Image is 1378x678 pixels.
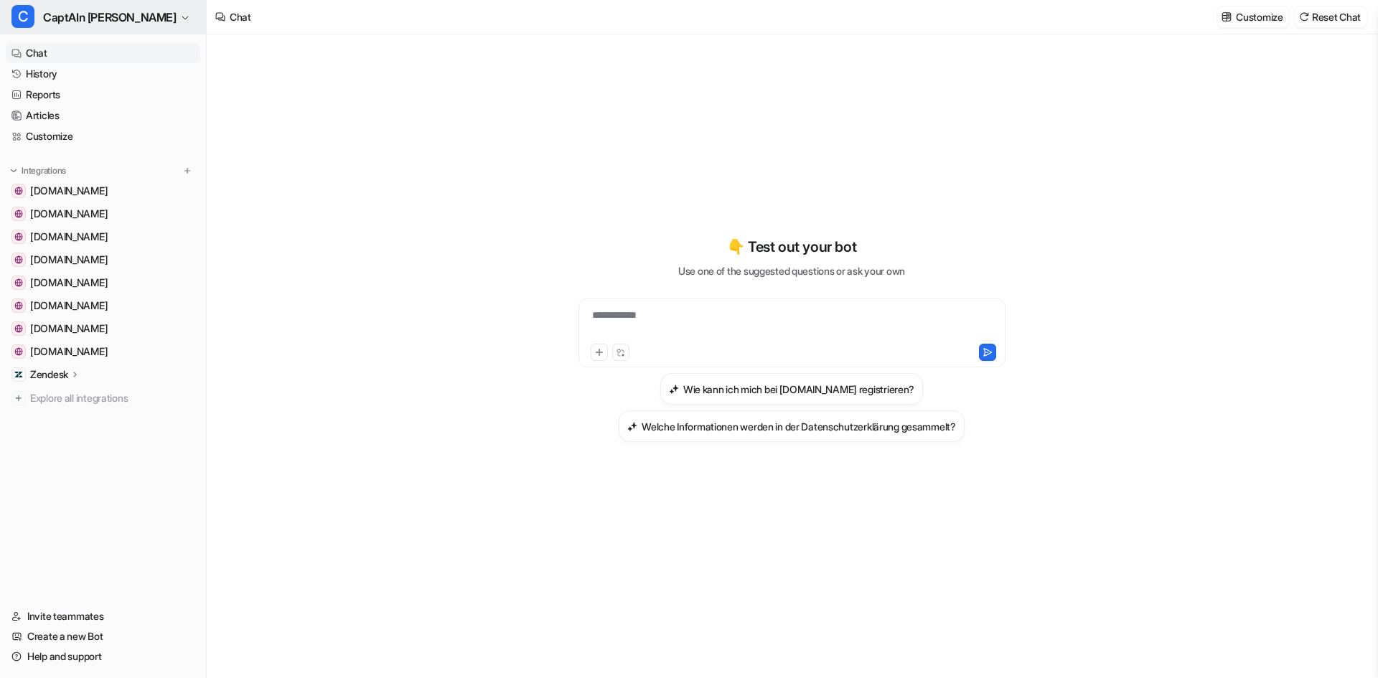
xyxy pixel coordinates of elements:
[6,126,200,146] a: Customize
[6,105,200,126] a: Articles
[6,319,200,339] a: www.nordsee-bike.de[DOMAIN_NAME]
[14,278,23,287] img: www.inselflieger.de
[1236,9,1283,24] p: Customize
[669,384,679,395] img: Wie kann ich mich bei Frisonaut.de registrieren?
[6,626,200,646] a: Create a new Bot
[6,273,200,293] a: www.inselflieger.de[DOMAIN_NAME]
[627,421,637,432] img: Welche Informationen werden in der Datenschutzerklärung gesammelt?
[642,419,956,434] h3: Welche Informationen werden in der Datenschutzerklärung gesammelt?
[30,321,108,336] span: [DOMAIN_NAME]
[14,301,23,310] img: www.inselparker.de
[6,204,200,224] a: www.inselfaehre.de[DOMAIN_NAME]
[30,253,108,267] span: [DOMAIN_NAME]
[43,7,177,27] span: CaptAIn [PERSON_NAME]
[30,367,68,382] p: Zendesk
[6,250,200,270] a: www.inselexpress.de[DOMAIN_NAME]
[678,263,905,278] p: Use one of the suggested questions or ask your own
[14,324,23,333] img: www.nordsee-bike.de
[11,5,34,28] span: C
[9,166,19,176] img: expand menu
[30,207,108,221] span: [DOMAIN_NAME]
[6,85,200,105] a: Reports
[14,187,23,195] img: www.frisonaut.de
[22,165,66,176] p: Integrations
[182,166,192,176] img: menu_add.svg
[6,646,200,667] a: Help and support
[6,181,200,201] a: www.frisonaut.de[DOMAIN_NAME]
[6,164,70,178] button: Integrations
[619,410,965,442] button: Welche Informationen werden in der Datenschutzerklärung gesammelt?Welche Informationen werden in ...
[30,387,194,410] span: Explore all integrations
[6,388,200,408] a: Explore all integrations
[30,184,108,198] span: [DOMAIN_NAME]
[1217,6,1288,27] button: Customize
[6,227,200,247] a: www.inseltouristik.de[DOMAIN_NAME]
[727,236,856,258] p: 👇 Test out your bot
[14,347,23,356] img: www.inselbus-norderney.de
[1299,11,1309,22] img: reset
[30,298,108,313] span: [DOMAIN_NAME]
[14,370,23,379] img: Zendesk
[30,230,108,244] span: [DOMAIN_NAME]
[14,255,23,264] img: www.inselexpress.de
[6,64,200,84] a: History
[11,391,26,405] img: explore all integrations
[14,209,23,218] img: www.inselfaehre.de
[30,344,108,359] span: [DOMAIN_NAME]
[6,606,200,626] a: Invite teammates
[1295,6,1367,27] button: Reset Chat
[6,43,200,63] a: Chat
[660,373,923,405] button: Wie kann ich mich bei Frisonaut.de registrieren?Wie kann ich mich bei [DOMAIN_NAME] registrieren?
[30,276,108,290] span: [DOMAIN_NAME]
[6,342,200,362] a: www.inselbus-norderney.de[DOMAIN_NAME]
[683,382,914,397] h3: Wie kann ich mich bei [DOMAIN_NAME] registrieren?
[1222,11,1232,22] img: customize
[6,296,200,316] a: www.inselparker.de[DOMAIN_NAME]
[230,9,251,24] div: Chat
[14,232,23,241] img: www.inseltouristik.de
